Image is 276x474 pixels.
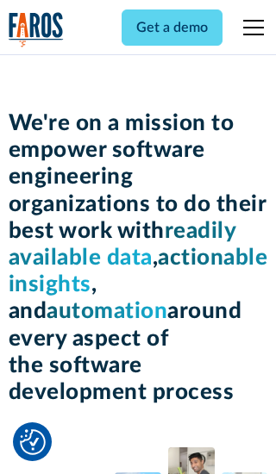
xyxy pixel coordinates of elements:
[9,110,268,406] h1: We're on a mission to empower software engineering organizations to do their best work with , , a...
[9,12,64,47] img: Logo of the analytics and reporting company Faros.
[233,7,267,48] div: menu
[47,300,167,322] span: automation
[9,12,64,47] a: home
[20,429,46,455] button: Cookie Settings
[122,9,223,46] a: Get a demo
[20,429,46,455] img: Revisit consent button
[9,220,237,269] span: readily available data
